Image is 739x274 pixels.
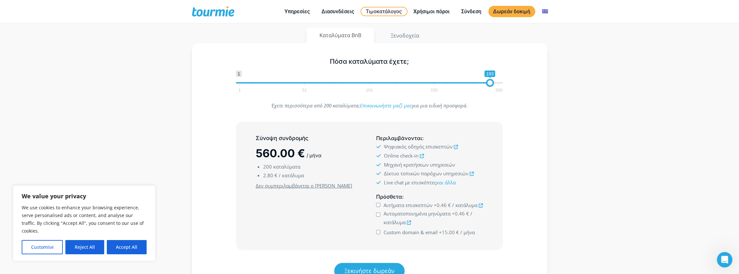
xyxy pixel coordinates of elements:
[361,7,408,16] a: Τιμοκατάλογος
[360,102,412,109] a: Επικοινωνήστε μαζί μας
[452,202,477,208] span: / κατάλυμα
[384,202,432,208] span: Αιτήματα επισκεπτών
[236,71,242,77] span: 1
[301,89,308,92] span: 51
[409,7,455,16] a: Χρήσιμοι πόροι
[22,240,63,254] button: Customise
[384,229,438,236] span: Custom domain & email
[107,240,147,254] button: Accept All
[256,134,363,142] h5: Σύνοψη συνδρομής
[452,210,469,217] span: +0.46 €
[307,152,321,159] span: / μήνα
[439,229,459,236] span: +15.00 €
[384,161,455,168] span: Μηχανή κρατήσεων υπηρεσιών
[236,101,503,110] p: Έχετε περισσότερα από 200 καταλύματα; για μια ειδική προσφορά.
[717,252,733,268] iframe: Intercom live chat
[263,163,272,170] span: 200
[430,89,439,92] span: 150
[460,229,475,236] span: / μήνα
[317,7,359,16] a: Διασυνδέσεις
[384,210,451,217] span: Αυτοματοποιημένα μηνύματα
[256,147,305,160] span: 560.00 €
[537,7,553,16] a: Αλλαγή σε
[273,163,300,170] span: καταλύματα
[436,179,456,186] a: και άλλα
[279,172,304,179] span: / κατάλυμα
[238,89,242,92] span: 1
[376,134,483,142] h5: :
[376,193,483,201] h5: :
[280,7,315,16] a: Υπηρεσίες
[384,170,468,177] span: Δίκτυο τοπικών παρόχων υπηρεσιών
[485,71,495,77] span: 193
[376,193,402,200] span: Πρόσθετα
[488,6,535,17] a: Δωρεάν δοκιμή
[307,28,374,43] button: Καταλύματα BnB
[263,172,277,179] span: 2.80 €
[236,58,503,66] h5: Πόσα καταλύματα έχετε;
[377,28,432,43] button: Ξενοδοχεία
[384,179,456,186] span: Live chat με επισκέπτες
[376,135,422,141] span: Περιλαμβάνονται
[256,182,352,189] u: Δεν συμπεριλαμβάνεται ο [PERSON_NAME]
[384,152,419,159] span: Online check-in
[495,89,504,92] span: 200
[22,192,147,200] p: We value your privacy
[365,89,374,92] span: 101
[384,143,453,150] span: Ψηφιακός οδηγός επισκεπτών
[434,202,451,208] span: +0.46 €
[65,240,104,254] button: Reject All
[457,7,487,16] a: Σύνδεση
[22,204,147,235] p: We use cookies to enhance your browsing experience, serve personalised ads or content, and analys...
